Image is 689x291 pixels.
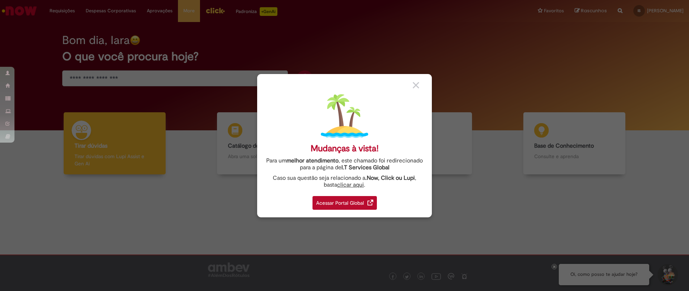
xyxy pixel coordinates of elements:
[312,196,377,210] div: Acessar Portal Global
[367,200,373,205] img: redirect_link.png
[365,174,415,182] strong: .Now, Click ou Lupi
[311,143,379,154] div: Mudanças à vista!
[341,160,390,171] a: I.T Services Global
[312,192,377,210] a: Acessar Portal Global
[263,175,426,188] div: Caso sua questão seja relacionado a , basta .
[263,157,426,171] div: Para um , este chamado foi redirecionado para a página de
[286,157,339,164] strong: melhor atendimento
[321,92,368,140] img: island.png
[337,177,364,188] a: clicar aqui
[413,82,419,88] img: close_button_grey.png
